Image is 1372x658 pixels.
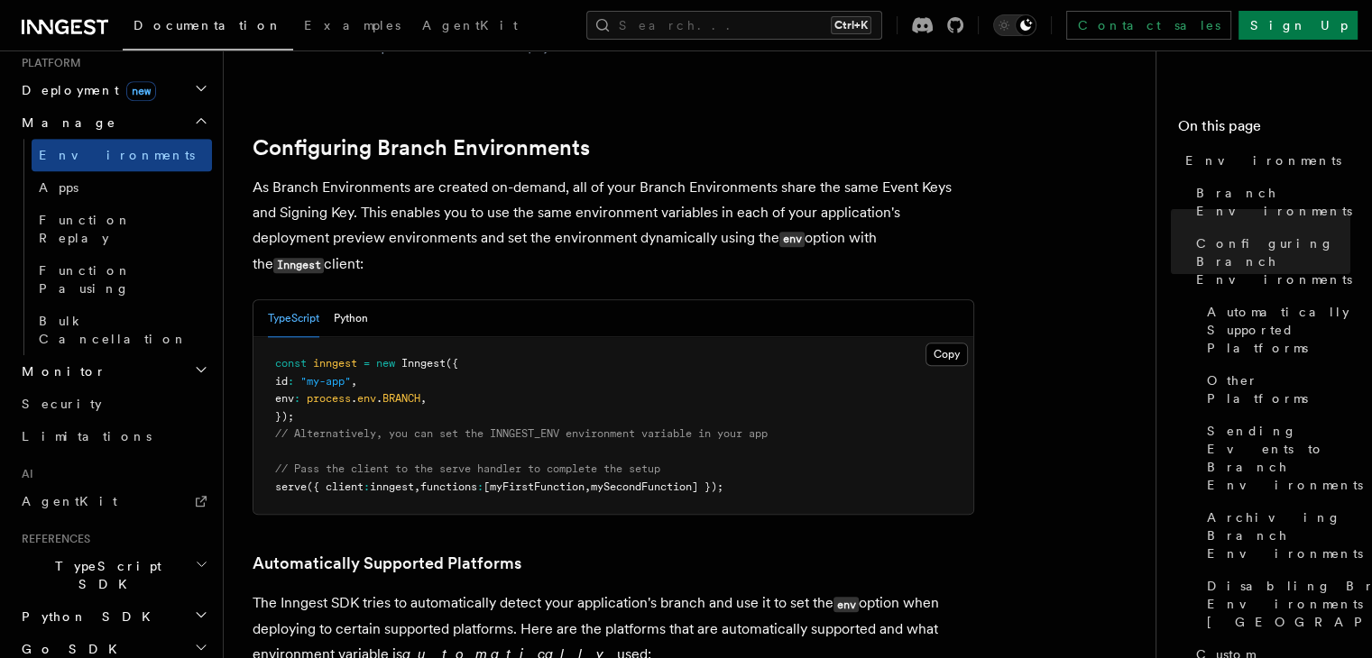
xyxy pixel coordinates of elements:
a: Documentation [123,5,293,50]
button: Deploymentnew [14,74,212,106]
span: Other Platforms [1207,371,1350,407]
span: process [307,392,351,405]
span: // Pass the client to the serve handler to complete the setup [275,462,660,475]
span: Platform [14,56,81,70]
span: Apps [39,180,78,195]
span: , [585,480,591,493]
span: TypeScript SDK [14,557,195,593]
span: AI [14,467,33,481]
span: : [477,480,483,493]
a: Archiving Branch Environments [1200,501,1350,570]
span: Function Pausing [39,263,132,296]
button: Toggle dark mode [993,14,1036,36]
span: env [357,392,376,405]
a: Security [14,388,212,420]
span: AgentKit [422,18,518,32]
span: env [275,392,294,405]
span: Examples [304,18,401,32]
a: Configuring Branch Environments [1189,227,1350,296]
span: const [275,357,307,370]
span: Manage [14,114,116,132]
span: Function Replay [39,213,132,245]
span: , [351,375,357,388]
span: Branch Environments [1196,184,1352,220]
code: env [833,597,859,612]
a: Environments [32,139,212,171]
button: Copy [925,343,968,366]
button: Python [334,300,368,337]
span: Automatically Supported Platforms [1207,303,1350,357]
span: , [414,480,420,493]
span: Sending Events to Branch Environments [1207,422,1363,494]
a: Configuring Branch Environments [253,135,590,160]
span: // Alternatively, you can set the INNGEST_ENV environment variable in your app [275,427,768,440]
span: mySecondFunction] }); [591,480,723,493]
span: Bulk Cancellation [39,314,188,346]
span: ({ client [307,480,364,493]
div: Manage [14,139,212,355]
span: Limitations [22,429,152,443]
a: Environments [1178,144,1350,177]
span: Security [22,397,102,411]
span: Monitor [14,362,106,380]
span: Environments [1185,151,1341,169]
a: Apps [32,171,212,204]
span: . [351,392,357,405]
span: Python SDK [14,608,161,626]
span: Documentation [134,18,282,32]
a: Other Platforms [1200,364,1350,415]
button: TypeScript [268,300,319,337]
span: functions [420,480,477,493]
span: : [294,392,300,405]
a: Sending Events to Branch Environments [1200,415,1350,501]
code: Inngest [273,258,324,273]
span: "my-app" [300,375,351,388]
span: : [364,480,370,493]
span: AgentKit [22,494,117,508]
span: Configuring Branch Environments [1196,234,1352,288]
span: Environments [39,148,195,162]
a: Function Pausing [32,254,212,305]
span: = [364,357,370,370]
code: env [779,232,805,247]
span: Inngest [401,357,446,370]
a: Sign Up [1238,11,1358,40]
span: inngest [370,480,414,493]
a: Automatically Supported Platforms [1200,296,1350,364]
button: Manage [14,106,212,139]
a: AgentKit [14,485,212,517]
span: new [376,357,395,370]
kbd: Ctrl+K [831,16,871,34]
span: ({ [446,357,458,370]
a: Branch Environments [1189,177,1350,227]
span: References [14,532,90,546]
span: Deployment [14,81,156,99]
span: inngest [313,357,357,370]
span: Go SDK [14,640,128,658]
button: Monitor [14,355,212,388]
button: TypeScript SDK [14,550,212,600]
a: Contact sales [1066,11,1231,40]
span: serve [275,480,307,493]
button: Python SDK [14,600,212,633]
p: As Branch Environments are created on-demand, all of your Branch Environments share the same Even... [253,175,974,278]
a: Bulk Cancellation [32,305,212,355]
span: , [420,392,427,405]
a: Examples [293,5,411,49]
span: : [288,375,294,388]
a: Disabling Branch Environments in [GEOGRAPHIC_DATA] [1200,570,1350,638]
a: Automatically Supported Platforms [253,551,521,576]
span: . [376,392,382,405]
a: Function Replay [32,204,212,254]
span: [myFirstFunction [483,480,585,493]
span: Archiving Branch Environments [1207,508,1363,562]
h4: On this page [1178,115,1350,144]
button: Search...Ctrl+K [586,11,882,40]
span: new [126,81,156,101]
a: AgentKit [411,5,529,49]
a: Limitations [14,420,212,452]
span: BRANCH [382,392,420,405]
span: id [275,375,288,388]
span: }); [275,410,294,423]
